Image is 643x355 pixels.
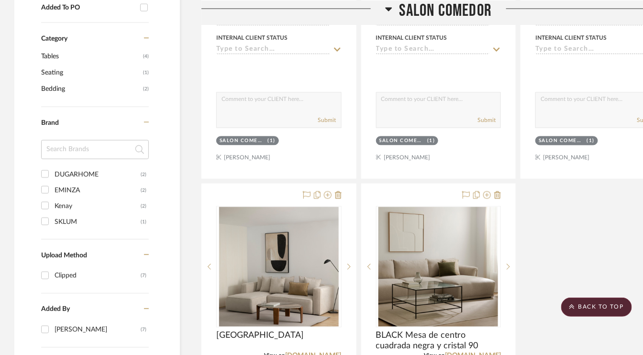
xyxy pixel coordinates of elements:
[141,183,146,198] div: (2)
[141,268,146,284] div: (7)
[267,138,276,145] div: (1)
[41,65,141,81] span: Seating
[427,138,435,145] div: (1)
[477,116,496,125] button: Submit
[216,331,304,341] span: [GEOGRAPHIC_DATA]
[41,35,67,43] span: Category
[41,81,141,97] span: Bedding
[535,33,607,42] div: Internal Client Status
[41,48,141,65] span: Tables
[141,167,146,182] div: (2)
[55,322,141,338] div: [PERSON_NAME]
[376,33,447,42] div: Internal Client Status
[143,49,149,64] span: (4)
[587,138,595,145] div: (1)
[41,252,87,259] span: Upload Method
[141,199,146,214] div: (2)
[41,120,59,126] span: Brand
[219,207,339,327] img: LIVORNO
[55,183,141,198] div: EMINZA
[143,81,149,97] span: (2)
[55,199,141,214] div: Kenay
[55,214,141,230] div: SKLUM
[55,167,141,182] div: DUGARHOME
[41,306,70,313] span: Added By
[318,116,336,125] button: Submit
[376,45,490,55] input: Type to Search…
[143,65,149,80] span: (1)
[216,45,330,55] input: Type to Search…
[141,214,146,230] div: (1)
[379,138,425,145] div: SALON COMEDOR
[539,138,584,145] div: SALON COMEDOR
[378,207,498,327] img: BLACK Mesa de centro cuadrada negra y cristal 90
[55,268,141,284] div: Clipped
[561,298,632,317] scroll-to-top-button: BACK TO TOP
[41,140,149,159] input: Search Brands
[41,4,135,12] div: Added To PO
[141,322,146,338] div: (7)
[376,331,501,352] span: BLACK Mesa de centro cuadrada negra y cristal 90
[220,138,265,145] div: SALON COMEDOR
[216,33,288,42] div: Internal Client Status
